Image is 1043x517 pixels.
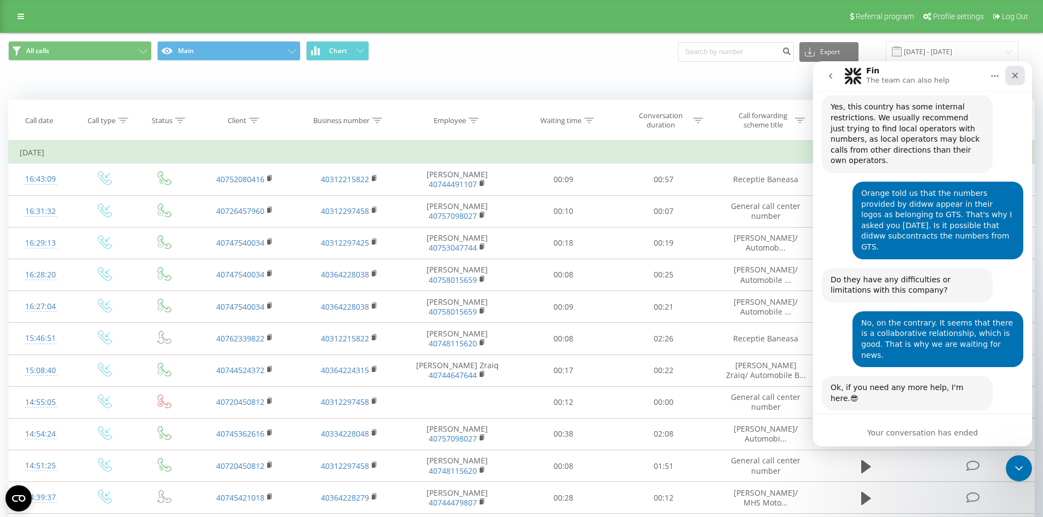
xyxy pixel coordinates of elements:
td: [PERSON_NAME] [401,482,514,514]
span: [PERSON_NAME]/ Automobi... [734,423,798,444]
span: Chart [329,47,347,55]
a: 40745362616 [216,428,264,439]
a: 40364228279 [321,492,369,503]
a: 40744524372 [216,365,264,375]
a: 40762339822 [216,333,264,344]
button: All calls [8,41,152,61]
iframe: Intercom live chat [813,61,1032,446]
div: 16:27:04 [20,296,62,317]
td: [PERSON_NAME] [401,291,514,323]
td: 00:25 [614,259,714,291]
td: 00:17 [514,355,614,386]
td: 01:51 [614,450,714,482]
a: 40312297458 [321,206,369,216]
input: Search by number [678,42,794,62]
td: 00:22 [614,355,714,386]
td: [PERSON_NAME] [401,323,514,355]
td: [PERSON_NAME] [401,259,514,291]
td: 00:09 [514,164,614,195]
div: Business number [313,116,370,125]
td: 00:19 [614,227,714,259]
a: 40312297458 [321,397,369,407]
a: 40744479807 [429,497,477,508]
div: 15:46:51 [20,328,62,349]
a: 40747540034 [216,301,264,312]
div: Call forwarding scheme title [734,111,792,130]
div: 15:08:40 [20,360,62,381]
td: 00:38 [514,418,614,450]
a: 40748115620 [429,466,477,476]
td: 00:00 [614,386,714,418]
a: 40312297458 [321,461,369,471]
td: [PERSON_NAME] [401,227,514,259]
div: 16:31:32 [20,201,62,222]
a: 40758015659 [429,275,477,285]
a: 40747540034 [216,237,264,248]
div: 14:54:24 [20,423,62,445]
a: 40757098027 [429,211,477,221]
td: 00:08 [514,450,614,482]
span: [PERSON_NAME]/ Automobile ... [734,297,798,317]
a: 40758015659 [429,306,477,317]
a: 40744647644 [429,370,477,380]
div: 14:51:25 [20,455,62,477]
a: 40726457960 [216,206,264,216]
a: 40364224315 [321,365,369,375]
div: 16:29:13 [20,233,62,254]
button: Chart [306,41,369,61]
td: 02:26 [614,323,714,355]
a: 40748115620 [429,338,477,348]
a: 40745421018 [216,492,264,503]
td: 00:08 [514,259,614,291]
div: Status [152,116,172,125]
td: [PERSON_NAME] [401,450,514,482]
a: 40747540034 [216,269,264,280]
span: Log Out [1002,12,1028,21]
a: 40364228038 [321,269,369,280]
a: 40364228038 [321,301,369,312]
td: [PERSON_NAME] [401,164,514,195]
div: 16:43:09 [20,169,62,190]
button: Open CMP widget [5,485,32,512]
button: Export [799,42,858,62]
td: [DATE] [9,142,1035,164]
td: [PERSON_NAME] Zraiq [401,355,514,386]
div: Waiting time [540,116,581,125]
div: Employee [434,116,466,125]
td: 00:10 [514,195,614,227]
td: 00:12 [514,386,614,418]
a: 40312215822 [321,174,369,184]
td: 00:07 [614,195,714,227]
a: 40752080416 [216,174,264,184]
td: Receptie Baneasa [713,323,817,355]
span: All calls [26,47,49,55]
a: 40312297425 [321,237,369,248]
span: [PERSON_NAME] Zraiq/ Automobile B... [726,360,806,380]
td: General call center number [713,195,817,227]
a: 40744491107 [429,179,477,189]
div: Call date [25,116,53,125]
a: 40753047744 [429,242,477,253]
div: Call type [88,116,116,125]
td: 00:18 [514,227,614,259]
a: 40312215822 [321,333,369,344]
td: General call center number [713,450,817,482]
